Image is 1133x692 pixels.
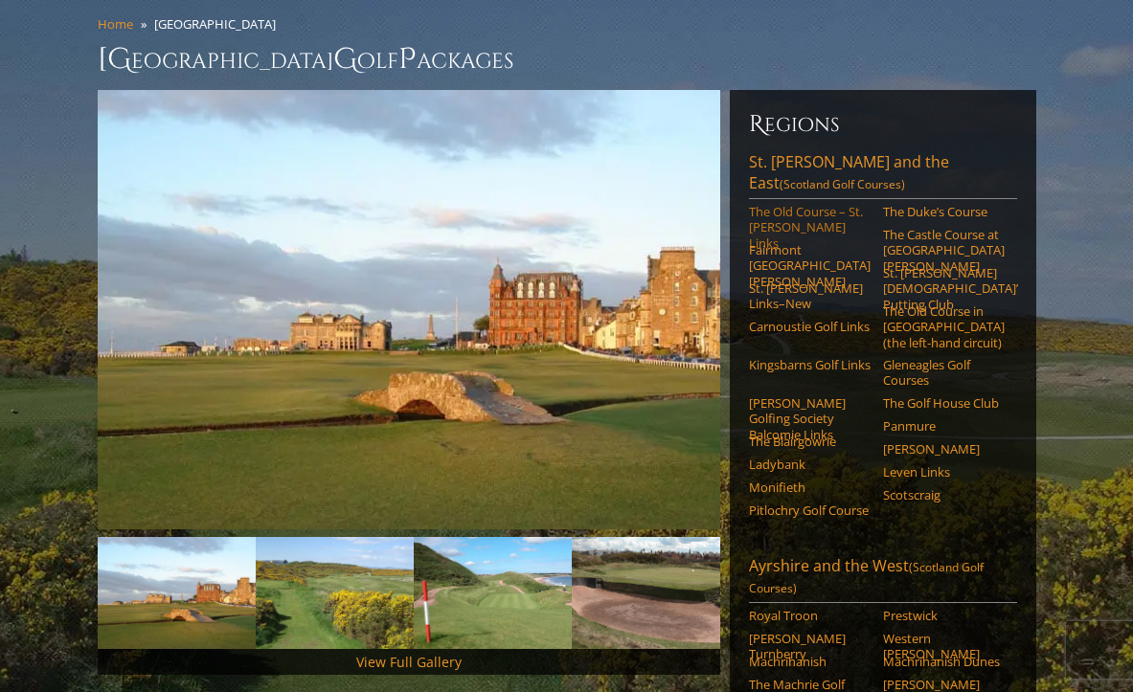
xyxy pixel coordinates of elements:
[749,204,871,251] a: The Old Course – St. [PERSON_NAME] Links
[749,434,871,449] a: The Blairgowrie
[398,40,417,78] span: P
[98,15,133,33] a: Home
[883,395,1005,411] a: The Golf House Club
[749,654,871,669] a: Machrihanish
[883,204,1005,219] a: The Duke’s Course
[749,480,871,495] a: Monifieth
[749,319,871,334] a: Carnoustie Golf Links
[749,631,871,662] a: [PERSON_NAME] Turnberry
[749,357,871,372] a: Kingsbarns Golf Links
[749,242,871,289] a: Fairmont [GEOGRAPHIC_DATA][PERSON_NAME]
[883,654,1005,669] a: Machrihanish Dunes
[749,559,984,596] span: (Scotland Golf Courses)
[883,631,1005,662] a: Western [PERSON_NAME]
[749,280,871,312] a: St. [PERSON_NAME] Links–New
[749,395,871,442] a: [PERSON_NAME] Golfing Society Balcomie Links
[749,502,871,518] a: Pitlochry Golf Course
[883,227,1005,274] a: The Castle Course at [GEOGRAPHIC_DATA][PERSON_NAME]
[780,176,905,192] span: (Scotland Golf Courses)
[883,487,1005,502] a: Scotscraig
[749,608,871,623] a: Royal Troon
[98,40,1036,78] h1: [GEOGRAPHIC_DATA] olf ackages
[749,555,1017,603] a: Ayrshire and the West(Scotland Golf Courses)
[749,151,1017,199] a: St. [PERSON_NAME] and the East(Scotland Golf Courses)
[883,418,1005,434] a: Panmure
[883,303,1005,350] a: The Old Course in [GEOGRAPHIC_DATA] (the left-hand circuit)
[333,40,357,78] span: G
[883,464,1005,480] a: Leven Links
[883,357,1005,389] a: Gleneagles Golf Courses
[883,608,1005,623] a: Prestwick
[883,441,1005,457] a: [PERSON_NAME]
[883,265,1005,312] a: St. [PERSON_NAME] [DEMOGRAPHIC_DATA]’ Putting Club
[356,653,462,671] a: View Full Gallery
[749,457,871,472] a: Ladybank
[154,15,283,33] li: [GEOGRAPHIC_DATA]
[749,109,1017,140] h6: Regions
